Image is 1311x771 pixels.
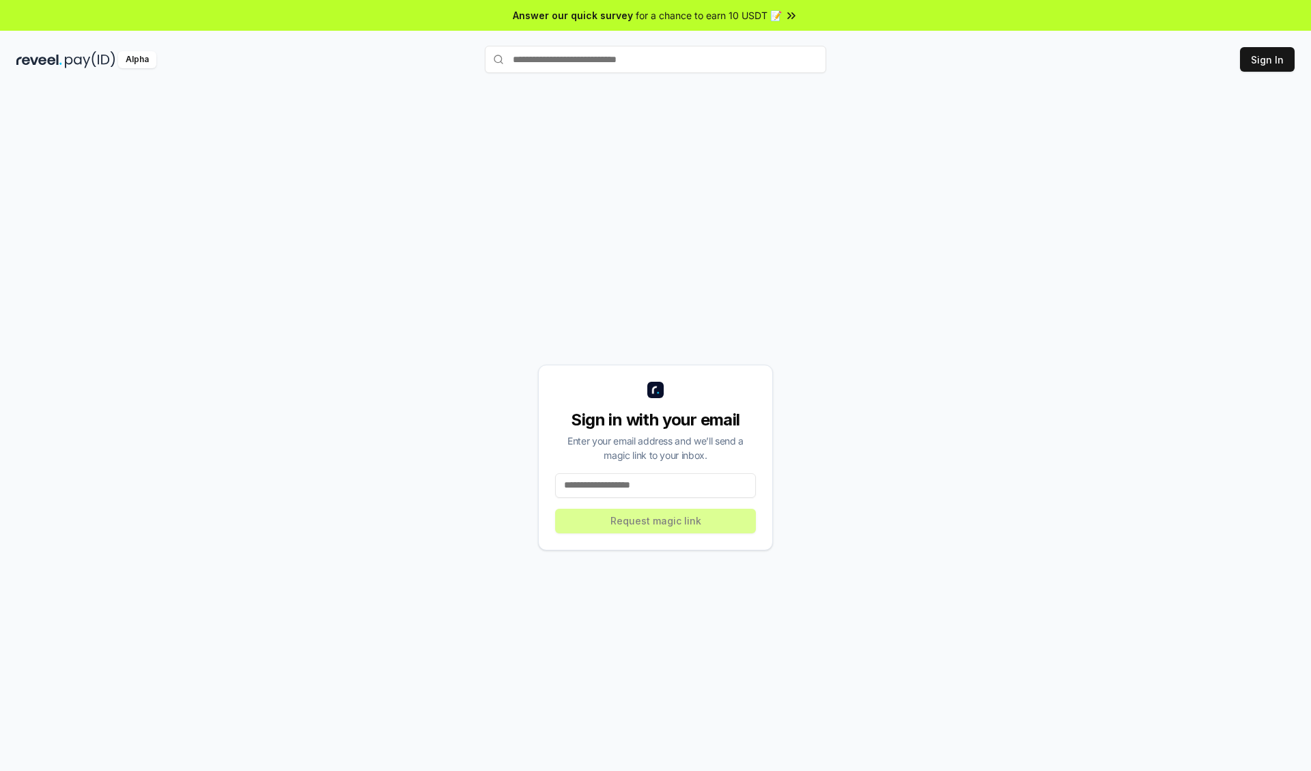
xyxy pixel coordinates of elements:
div: Alpha [118,51,156,68]
img: reveel_dark [16,51,62,68]
span: for a chance to earn 10 USDT 📝 [636,8,782,23]
img: pay_id [65,51,115,68]
button: Sign In [1240,47,1295,72]
div: Enter your email address and we’ll send a magic link to your inbox. [555,434,756,462]
div: Sign in with your email [555,409,756,431]
img: logo_small [647,382,664,398]
span: Answer our quick survey [513,8,633,23]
